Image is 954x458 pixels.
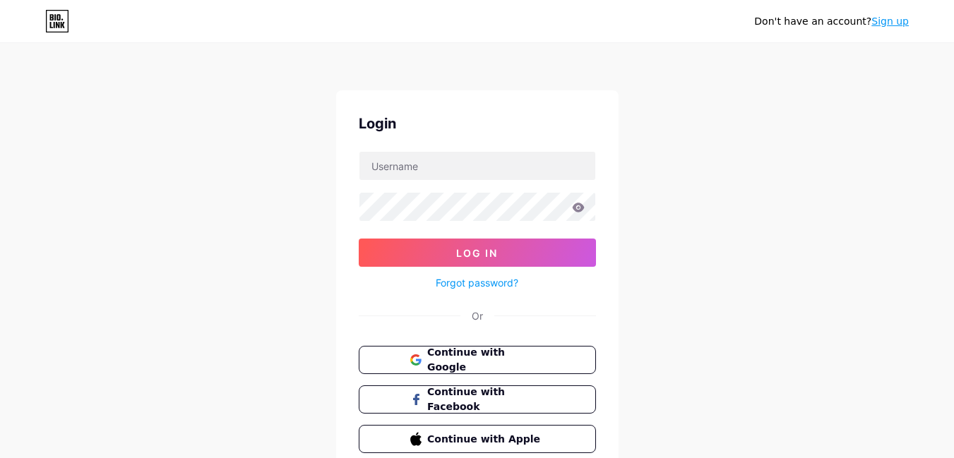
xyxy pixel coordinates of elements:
[359,239,596,267] button: Log In
[754,14,909,29] div: Don't have an account?
[359,346,596,374] button: Continue with Google
[359,425,596,453] button: Continue with Apple
[359,152,595,180] input: Username
[871,16,909,27] a: Sign up
[427,345,544,375] span: Continue with Google
[427,385,544,414] span: Continue with Facebook
[427,432,544,447] span: Continue with Apple
[472,308,483,323] div: Or
[359,385,596,414] button: Continue with Facebook
[436,275,518,290] a: Forgot password?
[359,113,596,134] div: Login
[456,247,498,259] span: Log In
